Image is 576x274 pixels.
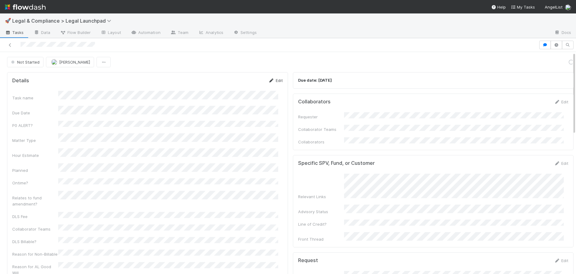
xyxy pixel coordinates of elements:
[268,78,283,83] a: Edit
[511,5,535,9] span: My Tasks
[298,99,331,105] h5: Collaborators
[12,180,58,186] div: Ontime?
[549,28,576,38] a: Docs
[554,258,568,263] a: Edit
[12,239,58,245] div: DLS Billable?
[554,161,568,166] a: Edit
[298,139,344,145] div: Collaborators
[5,18,11,23] span: 🚀
[12,195,58,207] div: Relates to fund amendment?
[511,4,535,10] a: My Tasks
[59,60,90,65] span: [PERSON_NAME]
[12,152,58,158] div: Hour Estimate
[298,114,344,120] div: Requester
[298,257,318,264] h5: Request
[46,57,94,67] button: [PERSON_NAME]
[5,2,46,12] img: logo-inverted-e16ddd16eac7371096b0.svg
[12,167,58,173] div: Planned
[12,226,58,232] div: Collaborator Teams
[51,59,57,65] img: avatar_b5be9b1b-4537-4870-b8e7-50cc2287641b.png
[165,28,193,38] a: Team
[228,28,262,38] a: Settings
[298,209,344,215] div: Advisory Status
[55,28,96,38] a: Flow Builder
[298,194,344,200] div: Relevant Links
[193,28,228,38] a: Analytics
[12,137,58,143] div: Matter Type
[60,29,91,35] span: Flow Builder
[12,78,29,84] h5: Details
[96,28,126,38] a: Layout
[298,78,332,83] strong: Due date: [DATE]
[12,110,58,116] div: Due Date
[10,60,40,65] span: Not Started
[298,236,344,242] div: Front Thread
[545,5,563,9] span: AngelList
[298,126,344,132] div: Collaborator Teams
[29,28,55,38] a: Data
[12,95,58,101] div: Task name
[298,221,344,227] div: Line of Credit?
[12,18,114,24] span: Legal & Compliance > Legal Launchpad
[565,4,571,10] img: avatar_ba22fd42-677f-4b89-aaa3-073be741e398.png
[7,57,44,67] button: Not Started
[12,122,58,128] div: P0 ALERT?
[491,4,506,10] div: Help
[12,251,58,257] div: Reason for Non-Billable
[126,28,165,38] a: Automation
[5,29,24,35] span: Tasks
[554,99,568,104] a: Edit
[12,213,58,220] div: DLS Fee
[298,160,375,166] h5: Specific SPV, Fund, or Customer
